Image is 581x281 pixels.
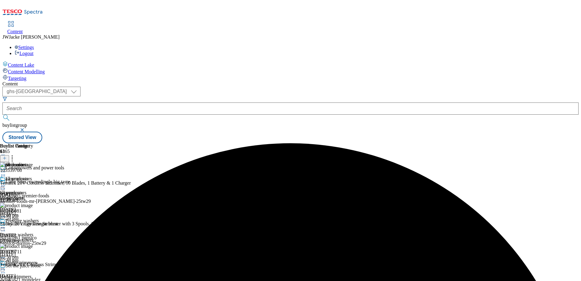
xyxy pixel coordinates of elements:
[7,29,23,34] span: Content
[8,76,26,81] span: Targeting
[2,102,579,115] input: Search
[2,68,579,75] a: Content Modelling
[2,81,579,87] div: Content
[9,34,60,40] span: Jacke [PERSON_NAME]
[2,123,27,128] span: buylistgroup
[2,75,579,81] a: Targeting
[2,34,9,40] span: JW
[8,62,34,68] span: Content Lake
[2,61,579,68] a: Content Lake
[15,45,34,50] a: Settings
[2,96,7,101] svg: Search Filters
[8,69,45,74] span: Content Modelling
[2,132,42,143] button: Stored View
[15,51,33,56] a: Logout
[7,22,23,34] a: Content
